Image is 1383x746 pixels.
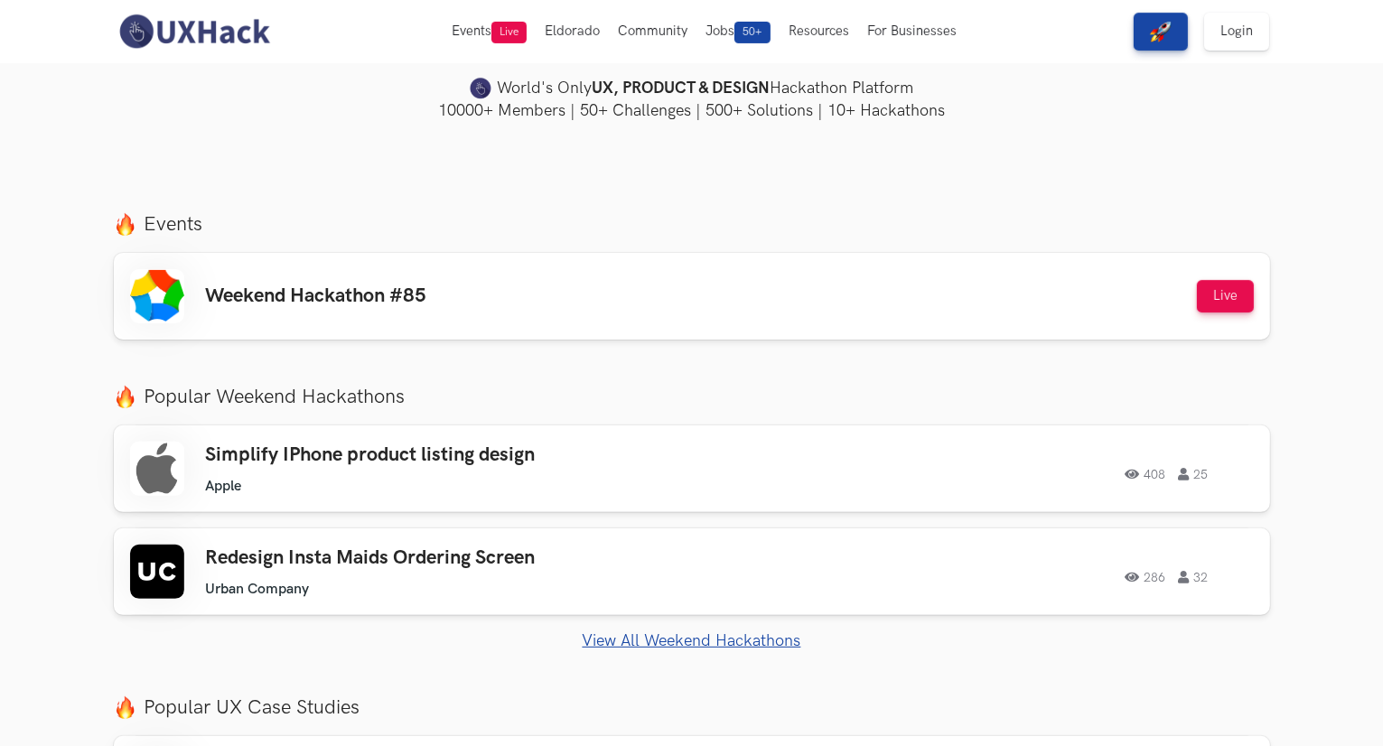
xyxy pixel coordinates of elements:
[1126,571,1166,583] span: 286
[1179,571,1209,583] span: 32
[1150,21,1172,42] img: rocket
[206,443,719,467] h3: Simplify IPhone product listing design
[206,478,242,495] li: Apple
[114,631,1270,650] a: View All Weekend Hackathons
[114,528,1270,615] a: Redesign Insta Maids Ordering Screen Urban Company 286 32
[1179,468,1209,480] span: 25
[592,76,770,101] strong: UX, PRODUCT & DESIGN
[114,253,1270,340] a: Weekend Hackathon #85 Live
[114,696,136,719] img: fire.png
[1197,280,1254,312] button: Live
[491,22,527,43] span: Live
[114,212,1270,237] label: Events
[114,385,1270,409] label: Popular Weekend Hackathons
[734,22,771,43] span: 50+
[114,695,1270,720] label: Popular UX Case Studies
[114,213,136,236] img: fire.png
[206,581,310,598] li: Urban Company
[114,425,1270,512] a: Simplify IPhone product listing design Apple 408 25
[1126,468,1166,480] span: 408
[206,546,719,570] h3: Redesign Insta Maids Ordering Screen
[1204,13,1269,51] a: Login
[206,284,427,308] h3: Weekend Hackathon #85
[114,386,136,408] img: fire.png
[470,77,491,100] img: uxhack-favicon-image.png
[114,13,275,51] img: UXHack-logo.png
[114,99,1270,122] h4: 10000+ Members | 50+ Challenges | 500+ Solutions | 10+ Hackathons
[114,76,1270,101] h4: World's Only Hackathon Platform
